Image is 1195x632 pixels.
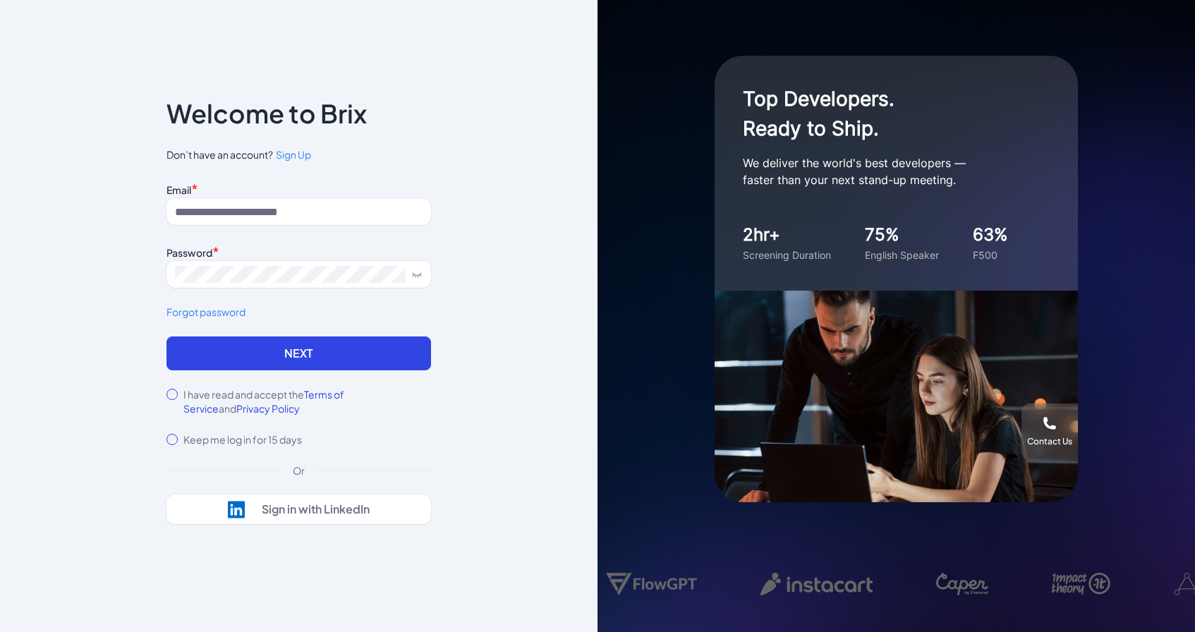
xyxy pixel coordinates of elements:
[166,183,191,196] label: Email
[273,147,311,162] a: Sign Up
[166,305,431,320] a: Forgot password
[1027,436,1072,447] div: Contact Us
[166,147,431,162] span: Don’t have an account?
[743,222,831,248] div: 2hr+
[865,222,939,248] div: 75%
[973,222,1008,248] div: 63%
[166,102,367,125] p: Welcome to Brix
[865,248,939,262] div: English Speaker
[262,502,370,516] div: Sign in with LinkedIn
[183,387,431,415] label: I have read and accept the and
[236,402,300,415] span: Privacy Policy
[973,248,1008,262] div: F500
[166,336,431,370] button: Next
[166,246,212,259] label: Password
[743,154,1025,188] p: We deliver the world's best developers — faster than your next stand-up meeting.
[166,494,431,524] button: Sign in with LinkedIn
[1021,403,1078,460] button: Contact Us
[743,84,1025,143] h1: Top Developers. Ready to Ship.
[281,463,316,478] div: Or
[276,148,311,161] span: Sign Up
[183,432,302,446] label: Keep me log in for 15 days
[743,248,831,262] div: Screening Duration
